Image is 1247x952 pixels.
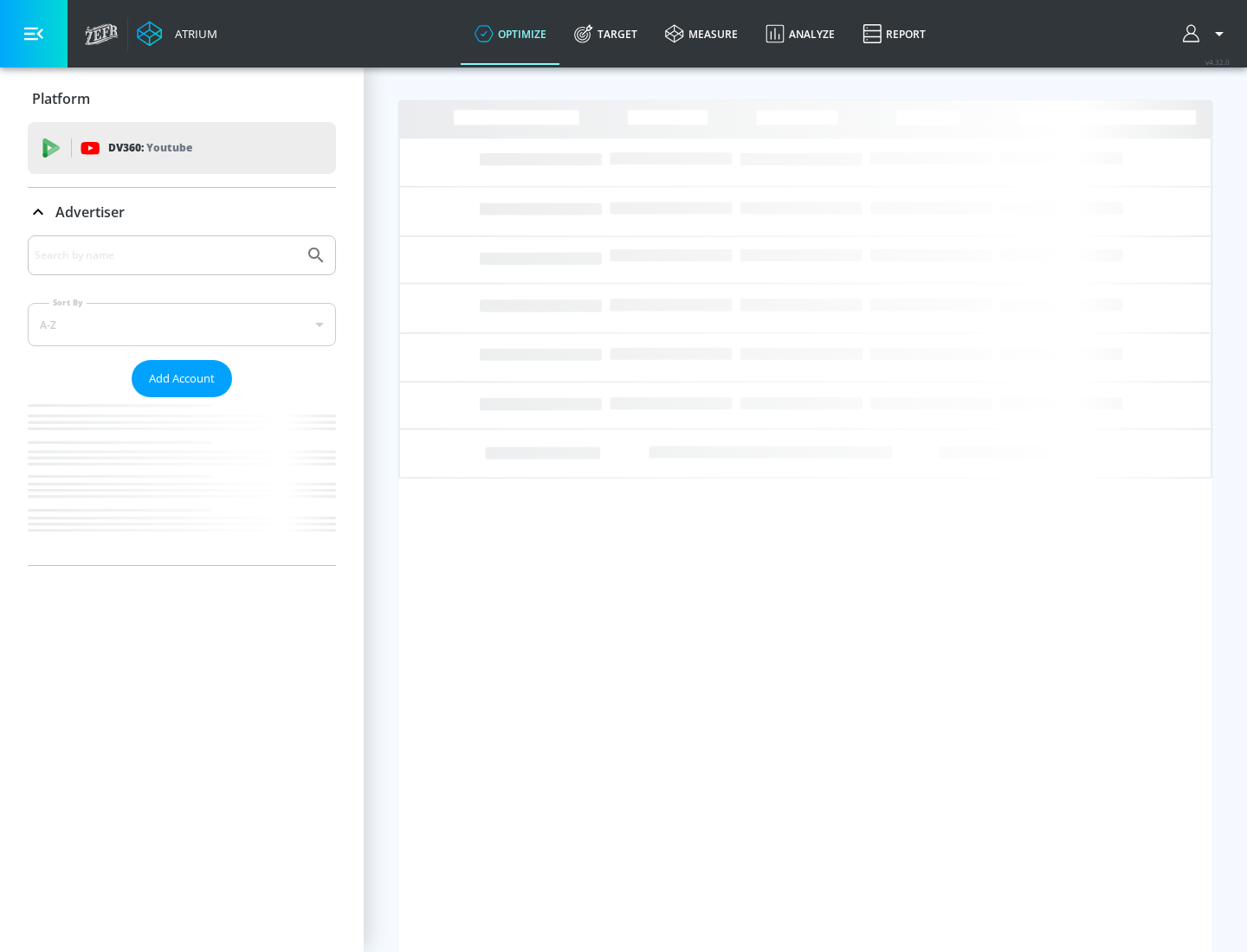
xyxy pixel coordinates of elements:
span: v 4.32.0 [1205,57,1230,67]
div: Advertiser [28,188,336,236]
label: Sort By [49,297,87,308]
button: Add Account [132,360,232,397]
div: Atrium [168,26,217,42]
span: Add Account [149,369,215,389]
a: Report [849,3,940,65]
a: optimize [461,3,560,65]
nav: list of Advertiser [28,397,336,565]
p: DV360: [108,138,192,158]
div: DV360: Youtube [28,122,336,174]
p: Platform [32,89,90,108]
div: A-Z [28,303,336,346]
a: Target [560,3,651,65]
p: Advertiser [55,203,125,222]
a: Atrium [137,21,217,47]
p: Youtube [146,138,192,157]
input: Search by name [35,244,297,267]
a: Analyze [752,3,849,65]
div: Platform [28,74,336,123]
div: Advertiser [28,235,336,565]
a: measure [651,3,752,65]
